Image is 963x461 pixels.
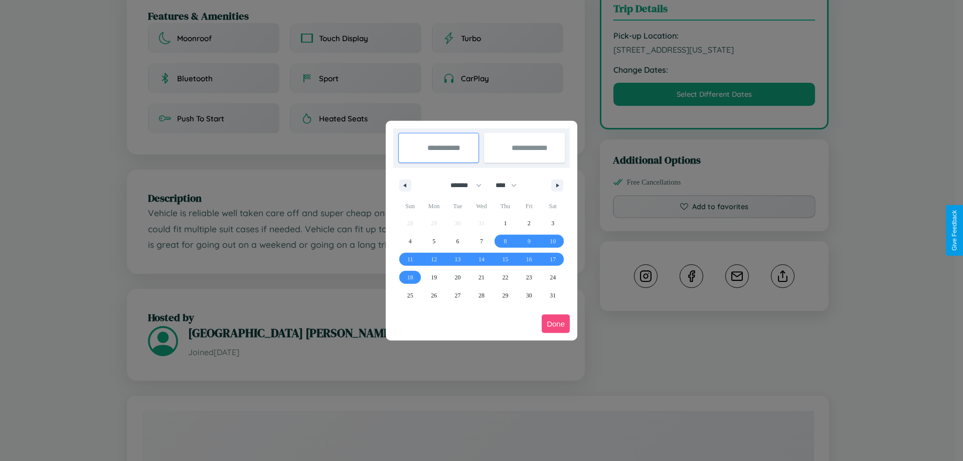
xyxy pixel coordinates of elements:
[541,268,565,286] button: 24
[528,214,531,232] span: 2
[494,198,517,214] span: Thu
[398,232,422,250] button: 4
[407,268,413,286] span: 18
[541,198,565,214] span: Sat
[398,250,422,268] button: 11
[469,286,493,304] button: 28
[951,210,958,251] div: Give Feedback
[550,250,556,268] span: 17
[478,286,485,304] span: 28
[478,268,485,286] span: 21
[431,250,437,268] span: 12
[422,286,445,304] button: 26
[469,232,493,250] button: 7
[517,198,541,214] span: Fri
[541,286,565,304] button: 31
[422,198,445,214] span: Mon
[446,198,469,214] span: Tue
[446,250,469,268] button: 13
[502,250,508,268] span: 15
[502,286,508,304] span: 29
[431,268,437,286] span: 19
[551,214,554,232] span: 3
[422,250,445,268] button: 12
[494,214,517,232] button: 1
[541,250,565,268] button: 17
[526,286,532,304] span: 30
[456,232,459,250] span: 6
[422,268,445,286] button: 19
[455,286,461,304] span: 27
[398,286,422,304] button: 25
[446,232,469,250] button: 6
[550,232,556,250] span: 10
[541,232,565,250] button: 10
[469,250,493,268] button: 14
[432,232,435,250] span: 5
[494,232,517,250] button: 8
[526,250,532,268] span: 16
[517,268,541,286] button: 23
[398,198,422,214] span: Sun
[502,268,508,286] span: 22
[455,268,461,286] span: 20
[480,232,483,250] span: 7
[517,232,541,250] button: 9
[398,268,422,286] button: 18
[504,232,507,250] span: 8
[550,268,556,286] span: 24
[446,268,469,286] button: 20
[542,315,570,333] button: Done
[407,286,413,304] span: 25
[517,286,541,304] button: 30
[526,268,532,286] span: 23
[504,214,507,232] span: 1
[455,250,461,268] span: 13
[494,286,517,304] button: 29
[422,232,445,250] button: 5
[431,286,437,304] span: 26
[469,198,493,214] span: Wed
[409,232,412,250] span: 4
[478,250,485,268] span: 14
[550,286,556,304] span: 31
[494,268,517,286] button: 22
[469,268,493,286] button: 21
[541,214,565,232] button: 3
[446,286,469,304] button: 27
[517,250,541,268] button: 16
[407,250,413,268] span: 11
[494,250,517,268] button: 15
[528,232,531,250] span: 9
[517,214,541,232] button: 2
